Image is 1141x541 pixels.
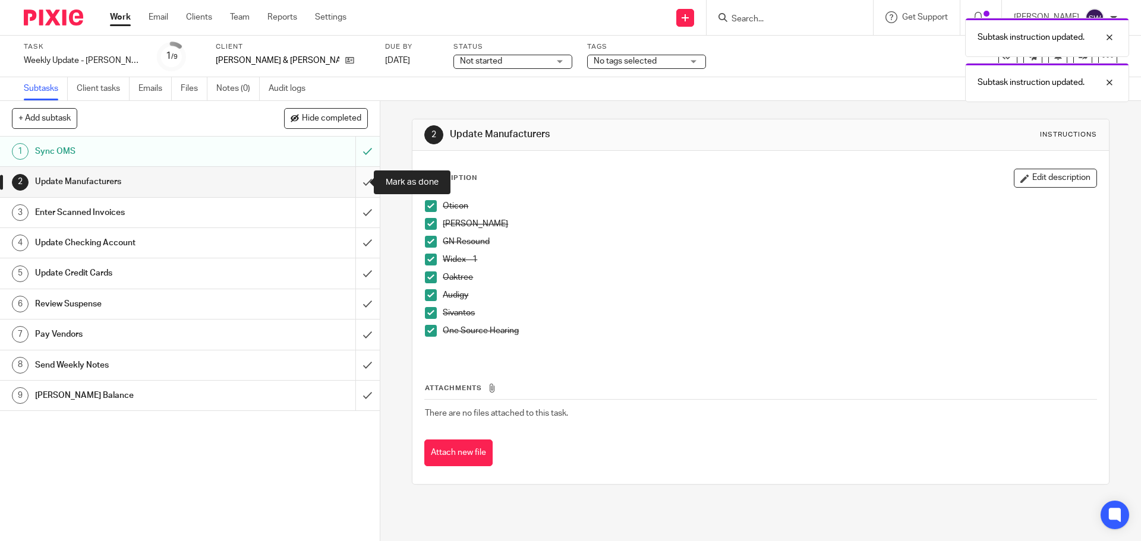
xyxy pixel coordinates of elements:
div: 4 [12,235,29,251]
a: Settings [315,11,346,23]
a: Subtasks [24,77,68,100]
label: Due by [385,42,439,52]
div: 1 [166,49,178,63]
a: Audit logs [269,77,314,100]
p: GN Resound [443,236,1096,248]
p: [PERSON_NAME] [443,218,1096,230]
a: Reports [267,11,297,23]
div: Weekly Update - [PERSON_NAME] [24,55,143,67]
div: Instructions [1040,130,1097,140]
a: Work [110,11,131,23]
a: Email [149,11,168,23]
p: Subtask instruction updated. [978,31,1085,43]
button: Edit description [1014,169,1097,188]
img: Pixie [24,10,83,26]
h1: Review Suspense [35,295,241,313]
h1: Send Weekly Notes [35,356,241,374]
span: Hide completed [302,114,361,124]
div: 6 [12,296,29,312]
a: Clients [186,11,212,23]
p: Audigy [443,289,1096,301]
a: Client tasks [77,77,130,100]
span: There are no files attached to this task. [425,409,568,417]
small: /9 [171,53,178,60]
h1: Sync OMS [35,143,241,160]
div: 9 [12,387,29,404]
img: svg%3E [1085,8,1104,27]
h1: Update Checking Account [35,234,241,252]
div: 7 [12,326,29,343]
p: Description [424,173,477,183]
p: Sivantos [443,307,1096,319]
p: [PERSON_NAME] & [PERSON_NAME] [216,55,339,67]
h1: [PERSON_NAME] Balance [35,387,241,404]
a: Emails [138,77,172,100]
h1: Update Credit Cards [35,264,241,282]
a: Notes (0) [216,77,260,100]
h1: Enter Scanned Invoices [35,204,241,222]
a: Files [181,77,207,100]
h1: Update Manufacturers [450,128,786,141]
div: 5 [12,265,29,282]
a: Team [230,11,250,23]
div: 1 [12,143,29,160]
p: Subtask instruction updated. [978,77,1085,88]
label: Task [24,42,143,52]
span: Not started [460,57,502,65]
button: + Add subtask [12,108,77,128]
p: Oticon [443,200,1096,212]
div: 2 [12,174,29,191]
p: One Source Hearing [443,325,1096,337]
div: 8 [12,357,29,374]
div: Weekly Update - Browning [24,55,143,67]
button: Attach new file [424,439,493,466]
h1: Pay Vendors [35,325,241,343]
label: Status [453,42,572,52]
p: Oaktree [443,271,1096,283]
button: Hide completed [284,108,368,128]
span: [DATE] [385,56,410,65]
span: Attachments [425,385,482,391]
h1: Update Manufacturers [35,173,241,191]
div: 3 [12,204,29,221]
div: 2 [424,125,443,144]
label: Client [216,42,370,52]
p: Widex - 1 [443,254,1096,265]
